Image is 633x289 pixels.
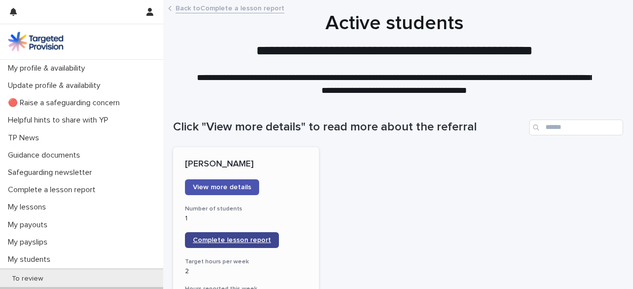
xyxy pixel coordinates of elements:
h3: Target hours per week [185,258,307,266]
input: Search [529,120,623,135]
p: [PERSON_NAME] [185,159,307,170]
p: My lessons [4,203,54,212]
span: Complete lesson report [193,237,271,244]
img: M5nRWzHhSzIhMunXDL62 [8,32,63,51]
h1: Click "View more details" to read more about the referral [173,120,525,134]
a: View more details [185,179,259,195]
p: 🔴 Raise a safeguarding concern [4,98,128,108]
p: My payslips [4,238,55,247]
p: My students [4,255,58,264]
p: 1 [185,214,307,223]
a: Complete lesson report [185,232,279,248]
p: Guidance documents [4,151,88,160]
a: Back toComplete a lesson report [176,2,284,13]
span: View more details [193,184,251,191]
p: 2 [185,267,307,276]
p: My payouts [4,220,55,230]
h3: Number of students [185,205,307,213]
p: To review [4,275,51,283]
p: Update profile & availability [4,81,108,90]
h1: Active students [173,11,616,35]
p: My profile & availability [4,64,93,73]
p: Helpful hints to share with YP [4,116,116,125]
p: Safeguarding newsletter [4,168,100,177]
p: TP News [4,133,47,143]
p: Complete a lesson report [4,185,103,195]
